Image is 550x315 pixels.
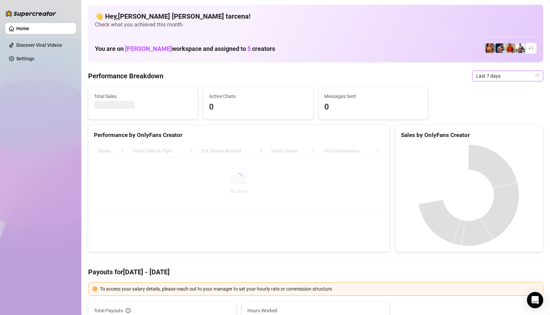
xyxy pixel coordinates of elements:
[506,43,515,53] img: Justin
[16,42,62,48] a: Discover Viral Videos
[485,43,495,53] img: JG
[16,26,29,31] a: Home
[94,307,123,314] span: Total Payouts
[100,285,539,293] div: To access your salary details, please reach out to your manager to set your hourly rate or commis...
[235,173,243,180] span: loading
[125,45,172,52] span: [PERSON_NAME]
[94,93,192,100] span: Total Sales
[88,71,163,81] h4: Performance Breakdown
[95,45,275,53] h1: You are on workspace and assigned to creators
[95,21,536,28] span: Check what you achieved this month
[495,43,505,53] img: Axel
[88,267,543,277] h4: Payouts for [DATE] - [DATE]
[247,307,384,314] span: Hours Worked
[209,101,307,114] span: 0
[16,56,34,61] a: Settings
[209,93,307,100] span: Active Chats
[93,287,97,291] span: exclamation-circle
[126,308,130,313] span: info-circle
[94,131,384,140] div: Performance by OnlyFans Creator
[535,74,539,78] span: calendar
[95,12,536,21] h4: 👋 Hey, [PERSON_NAME] [PERSON_NAME] tarcena !
[324,101,423,114] span: 0
[476,71,539,81] span: Last 7 days
[324,93,423,100] span: Messages Sent
[247,45,251,52] span: 5
[528,44,534,52] span: + 1
[516,43,525,53] img: JUSTIN
[527,292,543,308] div: Open Intercom Messenger
[5,10,56,17] img: logo-BBDzfeDw.svg
[401,131,537,140] div: Sales by OnlyFans Creator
